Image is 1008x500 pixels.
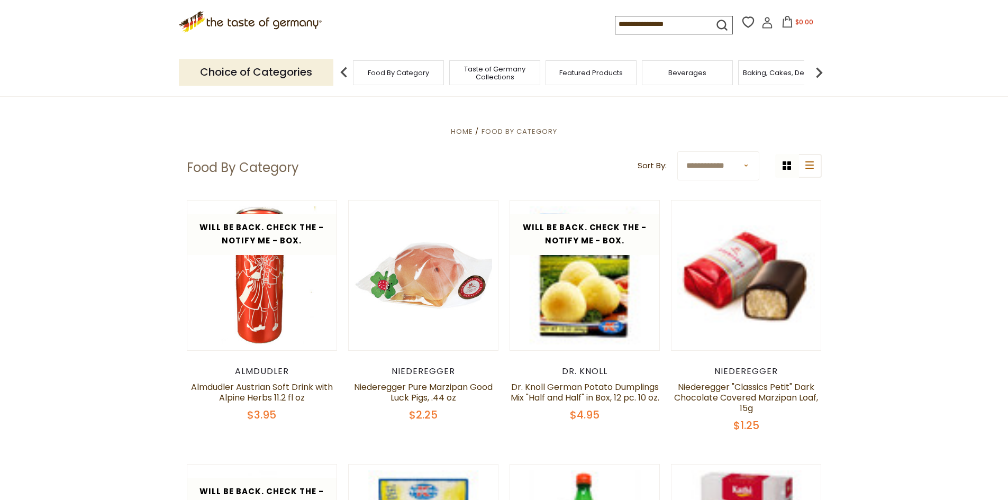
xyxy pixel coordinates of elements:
img: Almdudler Austrian Soft Drink with Alpine Herbs 11.2 fl oz [187,201,337,350]
a: Featured Products [559,69,623,77]
div: Niederegger [671,366,822,377]
p: Choice of Categories [179,59,333,85]
img: Dr. Knoll German Potato Dumplings Mix "Half and Half" in Box, 12 pc. 10 oz. [510,201,660,350]
img: next arrow [809,62,830,83]
a: Food By Category [482,126,557,137]
h1: Food By Category [187,160,299,176]
div: Niederegger [348,366,499,377]
a: Home [451,126,473,137]
a: Dr. Knoll German Potato Dumplings Mix "Half and Half" in Box, 12 pc. 10 oz. [511,381,659,404]
a: Food By Category [368,69,429,77]
img: previous arrow [333,62,355,83]
span: $1.25 [733,418,759,433]
a: Niederegger Pure Marzipan Good Luck Pigs, .44 oz [354,381,493,404]
a: Baking, Cakes, Desserts [743,69,825,77]
span: $2.25 [409,407,438,422]
div: Almdudler [187,366,338,377]
div: Dr. Knoll [510,366,660,377]
img: Niederegger "Classics Petit" Dark Chocolate Covered Marzipan Loaf, 15g [671,220,821,331]
a: Beverages [668,69,706,77]
a: Almdudler Austrian Soft Drink with Alpine Herbs 11.2 fl oz [191,381,333,404]
a: Taste of Germany Collections [452,65,537,81]
img: Niederegger Pure Marzipan Good Luck Pigs, .44 oz [349,201,498,350]
label: Sort By: [638,159,667,172]
button: $0.00 [775,16,820,32]
a: Niederegger "Classics Petit" Dark Chocolate Covered Marzipan Loaf, 15g [674,381,818,414]
span: $0.00 [795,17,813,26]
span: $4.95 [570,407,600,422]
span: $3.95 [247,407,276,422]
